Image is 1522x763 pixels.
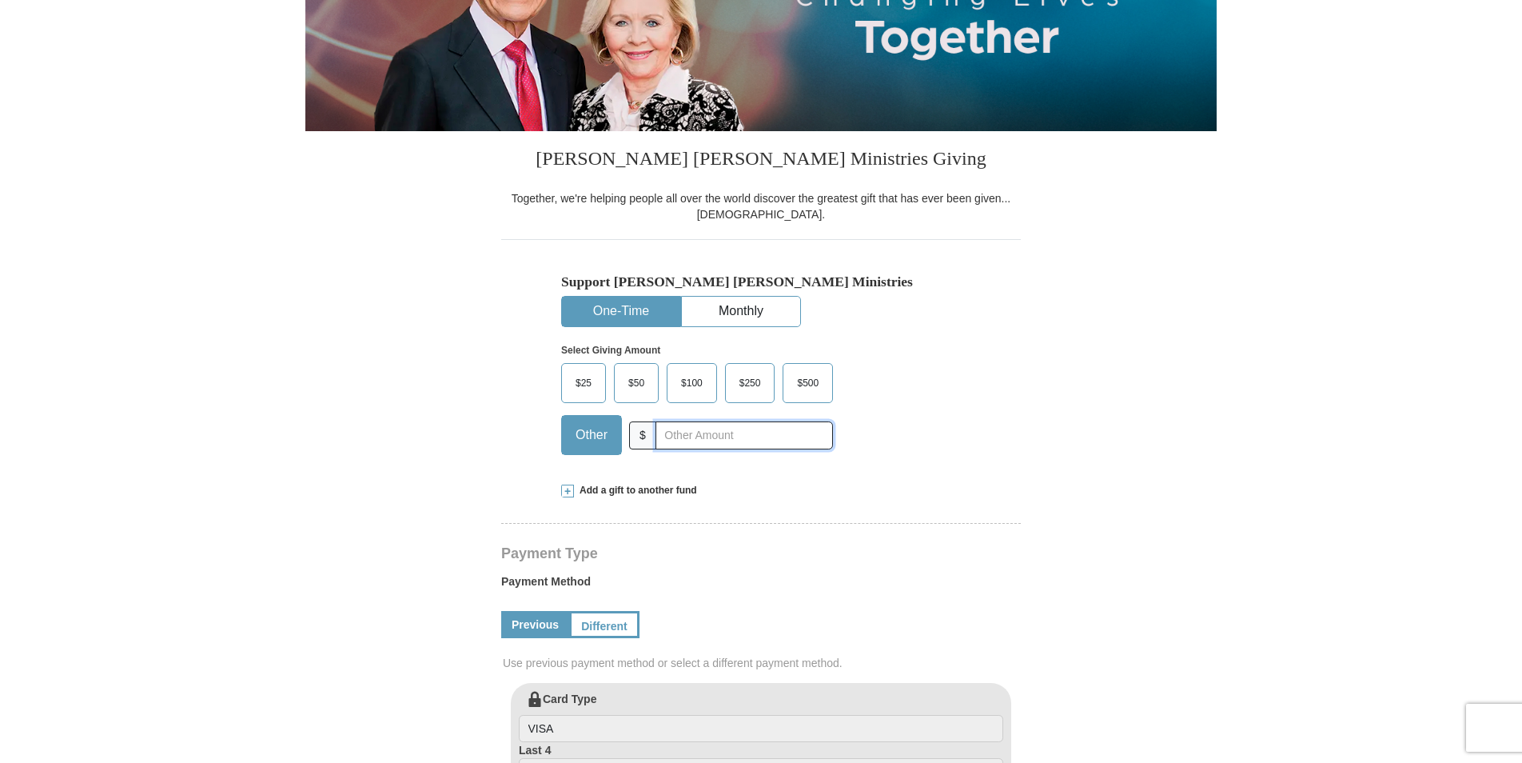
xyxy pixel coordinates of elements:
span: $500 [789,371,827,395]
span: $50 [620,371,652,395]
strong: Select Giving Amount [561,345,660,356]
div: Together, we're helping people all over the world discover the greatest gift that has ever been g... [501,190,1021,222]
span: $25 [568,371,600,395]
button: One-Time [562,297,680,326]
span: Other [568,423,616,447]
input: Card Type [519,715,1003,742]
button: Monthly [682,297,800,326]
span: $250 [731,371,769,395]
label: Card Type [519,691,1003,742]
label: Payment Method [501,573,1021,597]
h3: [PERSON_NAME] [PERSON_NAME] Ministries Giving [501,131,1021,190]
span: Use previous payment method or select a different payment method. [503,655,1022,671]
h5: Support [PERSON_NAME] [PERSON_NAME] Ministries [561,274,961,290]
a: Different [569,611,639,638]
span: Add a gift to another fund [574,484,697,497]
a: Previous [501,611,569,638]
input: Other Amount [655,421,833,449]
span: $100 [673,371,711,395]
h4: Payment Type [501,547,1021,560]
span: $ [629,421,656,449]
